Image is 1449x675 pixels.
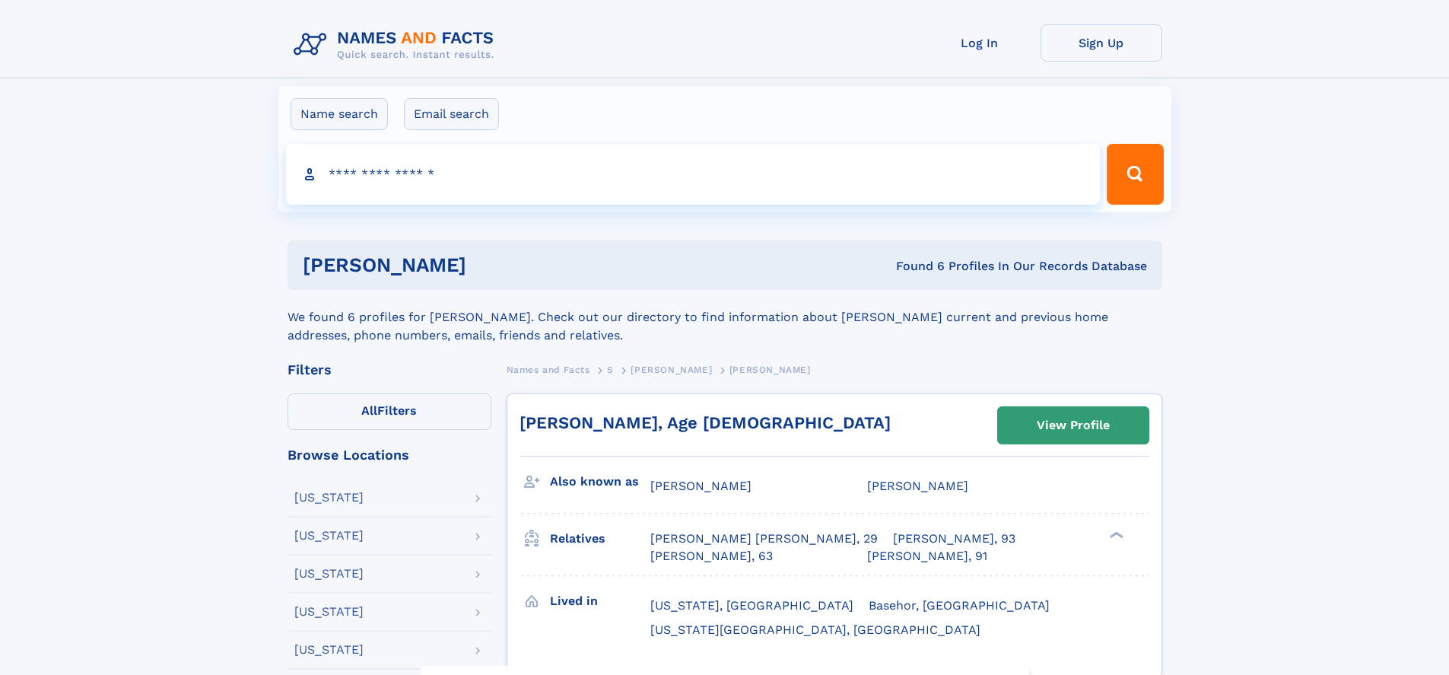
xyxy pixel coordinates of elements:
[631,365,712,375] span: [PERSON_NAME]
[550,588,650,614] h3: Lived in
[867,479,968,493] span: [PERSON_NAME]
[631,360,712,379] a: [PERSON_NAME]
[288,290,1162,345] div: We found 6 profiles for [PERSON_NAME]. Check out our directory to find information about [PERSON_...
[288,363,491,377] div: Filters
[607,360,614,379] a: S
[288,393,491,430] label: Filters
[1106,530,1124,540] div: ❯
[919,24,1041,62] a: Log In
[286,144,1101,205] input: search input
[361,403,377,418] span: All
[288,24,507,65] img: Logo Names and Facts
[507,360,590,379] a: Names and Facts
[291,98,388,130] label: Name search
[1107,144,1163,205] button: Search Button
[294,644,364,656] div: [US_STATE]
[650,622,980,637] span: [US_STATE][GEOGRAPHIC_DATA], [GEOGRAPHIC_DATA]
[893,530,1015,547] a: [PERSON_NAME], 93
[288,448,491,462] div: Browse Locations
[294,530,364,542] div: [US_STATE]
[550,469,650,495] h3: Also known as
[1041,24,1162,62] a: Sign Up
[867,548,987,565] a: [PERSON_NAME], 91
[650,530,878,547] a: [PERSON_NAME] [PERSON_NAME], 29
[650,598,853,613] span: [US_STATE], [GEOGRAPHIC_DATA]
[520,413,891,432] a: [PERSON_NAME], Age [DEMOGRAPHIC_DATA]
[303,256,682,275] h1: [PERSON_NAME]
[404,98,499,130] label: Email search
[294,492,364,504] div: [US_STATE]
[650,479,752,493] span: [PERSON_NAME]
[869,598,1050,613] span: Basehor, [GEOGRAPHIC_DATA]
[681,258,1147,275] div: Found 6 Profiles In Our Records Database
[650,548,773,565] a: [PERSON_NAME], 63
[1037,408,1110,443] div: View Profile
[998,407,1149,444] a: View Profile
[294,568,364,580] div: [US_STATE]
[729,365,811,375] span: [PERSON_NAME]
[607,365,614,375] span: S
[294,606,364,618] div: [US_STATE]
[550,526,650,552] h3: Relatives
